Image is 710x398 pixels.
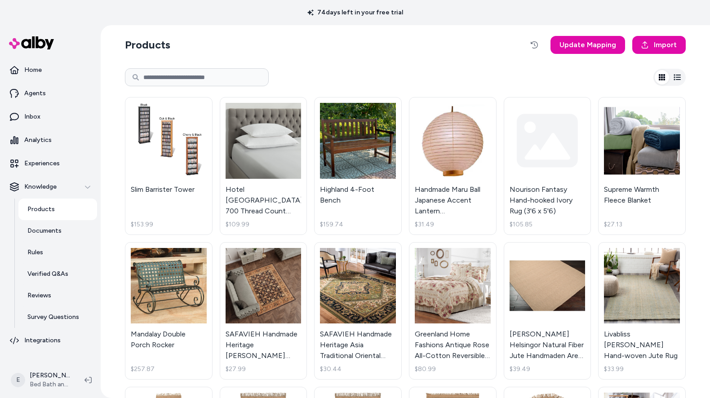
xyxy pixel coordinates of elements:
[302,8,408,17] p: 74 days left in your free trial
[27,291,51,300] p: Reviews
[27,205,55,214] p: Products
[24,336,61,345] p: Integrations
[314,242,402,380] a: SAFAVIEH Handmade Heritage Asia Traditional Oriental Wool RugSAFAVIEH Handmade Heritage Asia Trad...
[220,97,307,235] a: Hotel Grand Naples 700 Thread Count Siberian White Down PillowHotel [GEOGRAPHIC_DATA] 700 Thread ...
[18,242,97,263] a: Rules
[11,373,25,387] span: E
[27,270,68,279] p: Verified Q&As
[9,36,54,49] img: alby Logo
[4,106,97,128] a: Inbox
[4,83,97,104] a: Agents
[24,136,52,145] p: Analytics
[18,306,97,328] a: Survey Questions
[125,38,170,52] h2: Products
[125,242,213,380] a: Mandalay Double Porch RockerMandalay Double Porch Rocker$257.87
[18,220,97,242] a: Documents
[504,97,591,235] a: Nourison Fantasy Hand-hooked Ivory Rug (3'6 x 5'6)$105.85
[559,40,616,50] span: Update Mapping
[4,59,97,81] a: Home
[550,36,625,54] a: Update Mapping
[27,313,79,322] p: Survey Questions
[4,176,97,198] button: Knowledge
[654,40,677,50] span: Import
[598,97,686,235] a: Supreme Warmth Fleece BlanketSupreme Warmth Fleece Blanket$27.13
[18,285,97,306] a: Reviews
[598,242,686,380] a: Livabliss Carter Hand-woven Jute RugLivabliss [PERSON_NAME] Hand-woven Jute Rug$33.99
[5,366,77,394] button: E[PERSON_NAME]Bed Bath and Beyond
[4,153,97,174] a: Experiences
[18,263,97,285] a: Verified Q&As
[24,159,60,168] p: Experiences
[314,97,402,235] a: Highland 4-Foot BenchHighland 4-Foot Bench$159.74
[30,371,70,380] p: [PERSON_NAME]
[4,330,97,351] a: Integrations
[409,97,497,235] a: Handmade Maru Ball Japanese Accent Lantern (China)Handmade Maru Ball Japanese Accent Lantern ([GE...
[4,129,97,151] a: Analytics
[30,380,70,389] span: Bed Bath and Beyond
[504,242,591,380] a: Carson Carrington Helsingor Natural Fiber Jute Handmaden Area Rug[PERSON_NAME] Helsingor Natural ...
[632,36,686,54] a: Import
[125,97,213,235] a: Slim Barrister TowerSlim Barrister Tower$153.99
[27,248,43,257] p: Rules
[24,182,57,191] p: Knowledge
[24,66,42,75] p: Home
[24,112,40,121] p: Inbox
[27,226,62,235] p: Documents
[24,89,46,98] p: Agents
[18,199,97,220] a: Products
[409,242,497,380] a: Greenland Home Fashions Antique Rose All-Cotton Reversible Quilt SetGreenland Home Fashions Antiq...
[220,242,307,380] a: SAFAVIEH Handmade Heritage Ashanti Traditional Oriental Wool RugSAFAVIEH Handmade Heritage [PERSO...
